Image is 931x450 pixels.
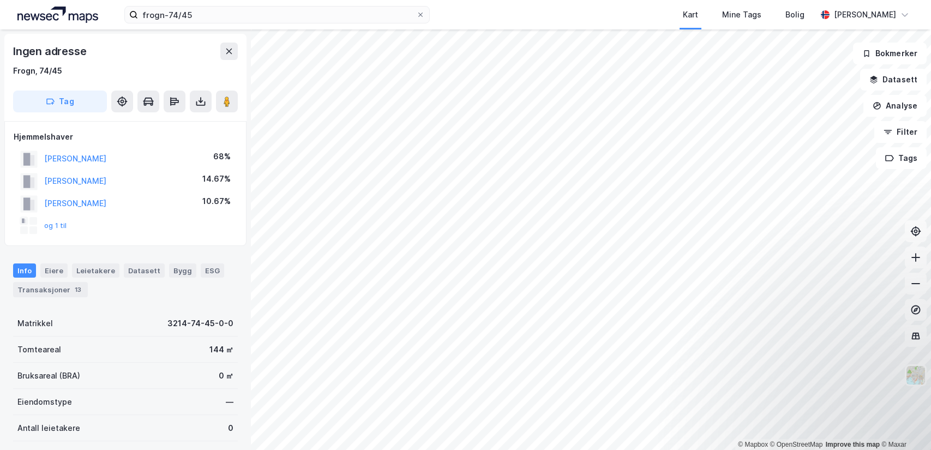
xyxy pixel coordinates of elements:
[169,263,196,278] div: Bygg
[213,150,231,163] div: 68%
[209,343,233,356] div: 144 ㎡
[72,263,119,278] div: Leietakere
[785,8,804,21] div: Bolig
[138,7,416,23] input: Søk på adresse, matrikkel, gårdeiere, leietakere eller personer
[202,195,231,208] div: 10.67%
[201,263,224,278] div: ESG
[826,441,880,448] a: Improve this map
[73,284,83,295] div: 13
[738,441,768,448] a: Mapbox
[124,263,165,278] div: Datasett
[13,91,107,112] button: Tag
[874,121,927,143] button: Filter
[17,317,53,330] div: Matrikkel
[13,43,88,60] div: Ingen adresse
[228,422,233,435] div: 0
[17,369,80,382] div: Bruksareal (BRA)
[17,343,61,356] div: Tomteareal
[14,130,237,143] div: Hjemmelshaver
[770,441,823,448] a: OpenStreetMap
[876,147,927,169] button: Tags
[860,69,927,91] button: Datasett
[226,395,233,409] div: —
[13,263,36,278] div: Info
[863,95,927,117] button: Analyse
[683,8,698,21] div: Kart
[853,43,927,64] button: Bokmerker
[17,422,80,435] div: Antall leietakere
[40,263,68,278] div: Eiere
[219,369,233,382] div: 0 ㎡
[17,395,72,409] div: Eiendomstype
[17,7,98,23] img: logo.a4113a55bc3d86da70a041830d287a7e.svg
[905,365,926,386] img: Z
[202,172,231,185] div: 14.67%
[13,282,88,297] div: Transaksjoner
[167,317,233,330] div: 3214-74-45-0-0
[722,8,761,21] div: Mine Tags
[834,8,896,21] div: [PERSON_NAME]
[13,64,62,77] div: Frogn, 74/45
